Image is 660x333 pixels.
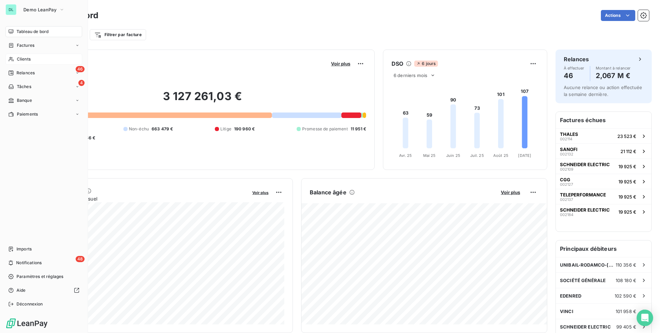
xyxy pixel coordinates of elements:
span: 190 960 € [234,126,255,132]
span: 19 925 € [618,194,636,200]
span: SCHNEIDER ELECTRIC [560,207,610,213]
button: Voir plus [499,189,522,195]
span: 48 [76,256,85,262]
span: 110 356 € [616,262,636,268]
button: CGG00212719 925 € [556,174,651,189]
span: Notifications [16,260,42,266]
span: Déconnexion [16,301,43,307]
span: 6 derniers mois [394,73,427,78]
h2: 3 127 261,03 € [39,89,366,110]
span: 002127 [560,182,573,186]
span: 46 [76,66,85,72]
div: Open Intercom Messenger [637,310,653,326]
tspan: Juin 25 [446,153,460,158]
span: Voir plus [252,190,268,195]
span: SOCIÉTÉ GÉNÉRALE [560,278,606,283]
h6: Balance âgée [310,188,346,196]
span: TELEPERFORMANCE [560,192,606,197]
h6: DSO [392,60,403,68]
button: Actions [601,10,635,21]
span: Chiffre d'affaires mensuel [39,195,247,202]
span: Litige [220,126,231,132]
button: Voir plus [250,189,271,195]
h6: Principaux débiteurs [556,240,651,257]
h6: Relances [564,55,589,63]
span: Imports [16,246,32,252]
span: 19 925 € [618,164,636,169]
span: 102 590 € [615,293,636,299]
span: 002114 [560,137,572,141]
span: SCHNEIDER ELECTRIC [560,162,610,167]
span: Montant à relancer [596,66,631,70]
span: 6 jours [414,61,438,67]
span: Aucune relance ou action effectuée la semaine dernière. [564,85,642,97]
span: SANOFI [560,147,577,152]
span: Paiements [17,111,38,117]
span: 21 112 € [620,149,636,154]
tspan: Avr. 25 [399,153,412,158]
span: 108 180 € [616,278,636,283]
span: Relances [16,70,35,76]
button: SCHNEIDER ELECTRIC00218419 925 € [556,204,651,219]
span: Clients [17,56,31,62]
h4: 2,067 M € [596,70,631,81]
span: 002137 [560,197,573,202]
tspan: Août 25 [493,153,508,158]
button: SANOFI00213221 112 € [556,143,651,159]
button: THALES00211423 523 € [556,128,651,143]
span: SCHNEIDER ELECTRIC [560,324,611,330]
span: 663 479 € [152,126,173,132]
span: Tâches [17,84,31,90]
span: À effectuer [564,66,584,70]
span: CGG [560,177,570,182]
span: Non-échu [129,126,149,132]
button: Filtrer par facture [90,29,146,40]
button: SCHNEIDER ELECTRIC00210919 925 € [556,159,651,174]
tspan: Juil. 25 [470,153,484,158]
span: Aide [16,287,26,293]
a: Aide [5,285,82,296]
span: Promesse de paiement [302,126,348,132]
span: 23 523 € [617,133,636,139]
h6: Factures échues [556,112,651,128]
span: Tableau de bord [16,29,48,35]
img: Logo LeanPay [5,318,48,329]
span: 11 951 € [351,126,366,132]
span: EDENRED [560,293,581,299]
span: Paramètres et réglages [16,273,63,280]
span: Voir plus [331,61,350,66]
tspan: Mai 25 [423,153,436,158]
span: 002109 [560,167,573,171]
span: VINCI [560,309,573,314]
span: 002132 [560,152,573,156]
span: 002184 [560,213,573,217]
button: Voir plus [329,61,352,67]
span: THALES [560,131,578,137]
div: DL [5,4,16,15]
span: 101 958 € [616,309,636,314]
button: TELEPERFORMANCE00213719 925 € [556,189,651,204]
span: 4 [78,80,85,86]
span: 19 925 € [618,209,636,215]
h4: 46 [564,70,584,81]
tspan: [DATE] [518,153,531,158]
span: Voir plus [501,190,520,195]
span: Banque [17,97,32,104]
span: Demo LeanPay [23,7,56,12]
span: 99 405 € [616,324,636,330]
span: 19 925 € [618,179,636,184]
span: Factures [17,42,34,49]
span: UNIBAIL-RODAMCO-[GEOGRAPHIC_DATA] [560,262,616,268]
